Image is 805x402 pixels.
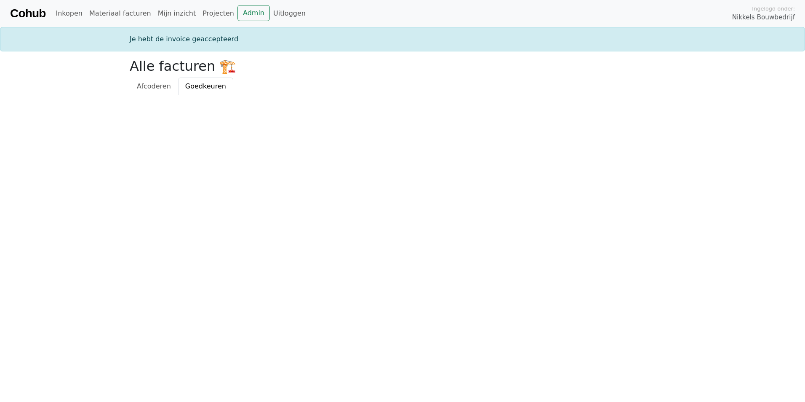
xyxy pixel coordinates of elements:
[732,13,795,22] span: Nikkels Bouwbedrijf
[130,58,675,74] h2: Alle facturen 🏗️
[86,5,155,22] a: Materiaal facturen
[137,82,171,90] span: Afcoderen
[199,5,237,22] a: Projecten
[185,82,226,90] span: Goedkeuren
[178,78,233,95] a: Goedkeuren
[237,5,270,21] a: Admin
[52,5,85,22] a: Inkopen
[155,5,200,22] a: Mijn inzicht
[130,78,178,95] a: Afcoderen
[10,3,45,24] a: Cohub
[125,34,680,44] div: Je hebt de invoice geaccepteerd
[752,5,795,13] span: Ingelogd onder:
[270,5,309,22] a: Uitloggen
